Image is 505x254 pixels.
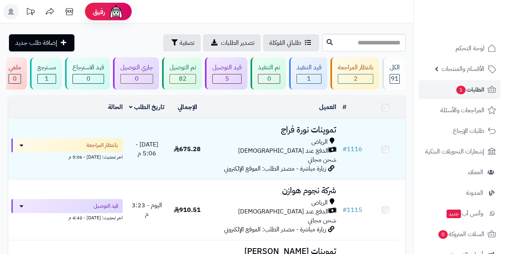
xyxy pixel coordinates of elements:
div: تم التوصيل [170,63,196,72]
span: 910.51 [174,205,201,215]
div: 0 [9,74,21,83]
span: 82 [179,74,187,83]
img: ai-face.png [108,4,124,19]
h3: شركة نجوم هوازن [210,186,336,195]
a: #1115 [343,205,362,215]
span: الرياض [311,138,328,146]
div: 1 [38,74,56,83]
a: طلباتي المُوكلة [263,34,319,51]
span: 5 [225,74,229,83]
span: شحن مجاني [308,155,336,164]
span: 0 [267,74,271,83]
div: قيد الاسترجاع [72,63,104,72]
a: الكل91 [381,57,407,90]
span: شحن مجاني [308,216,336,225]
span: رفيق [93,7,105,16]
span: 91 [391,74,399,83]
a: تصدير الطلبات [203,34,261,51]
a: طلبات الإرجاع [418,122,500,140]
div: اخر تحديث: [DATE] - 5:06 م [11,152,123,161]
span: وآتس آب [446,208,483,219]
span: زيارة مباشرة - مصدر الطلب: الموقع الإلكتروني [224,225,326,234]
span: 0 [135,74,139,83]
div: 0 [258,74,280,83]
div: 1 [297,74,321,83]
span: الأقسام والمنتجات [441,64,484,74]
div: 5 [213,74,241,83]
a: إشعارات التحويلات البنكية [418,142,500,161]
a: الحالة [108,102,123,112]
div: 82 [170,74,196,83]
span: زيارة مباشرة - مصدر الطلب: الموقع الإلكتروني [224,164,326,173]
div: بانتظار المراجعة [338,63,373,72]
span: الدفع عند [DEMOGRAPHIC_DATA] [238,207,328,216]
span: 2 [354,74,358,83]
span: 1 [45,74,49,83]
span: المراجعات والأسئلة [440,105,484,116]
span: العملاء [468,167,483,178]
a: قيد التوصيل 5 [203,57,249,90]
span: الطلبات [456,84,484,95]
a: المراجعات والأسئلة [418,101,500,120]
span: قيد التوصيل [94,202,118,210]
div: 0 [121,74,153,83]
a: قيد الاسترجاع 0 [64,57,111,90]
span: إشعارات التحويلات البنكية [425,146,484,157]
span: 1 [307,74,311,83]
a: مسترجع 1 [28,57,64,90]
span: 675.28 [174,145,201,154]
span: إضافة طلب جديد [15,38,57,48]
div: جاري التوصيل [120,63,153,72]
a: السلات المتروكة0 [418,225,500,243]
div: قيد التوصيل [212,63,242,72]
a: لوحة التحكم [418,39,500,58]
span: # [343,205,347,215]
a: # [343,102,346,112]
span: 1 [456,86,466,94]
span: لوحة التحكم [456,43,484,54]
div: الكل [390,63,400,72]
span: بانتظار المراجعة [87,141,118,149]
div: اخر تحديث: [DATE] - 4:42 م [11,213,123,221]
a: العميل [319,102,336,112]
span: 0 [13,74,17,83]
div: 0 [73,74,104,83]
span: جديد [447,210,461,218]
span: المدونة [466,187,483,198]
a: بانتظار المراجعة 2 [329,57,381,90]
span: # [343,145,347,154]
div: مسترجع [37,63,56,72]
a: وآتس آبجديد [418,204,500,223]
a: جاري التوصيل 0 [111,57,161,90]
a: #1116 [343,145,362,154]
div: 2 [338,74,373,83]
a: الطلبات1 [418,80,500,99]
span: 0 [438,230,448,239]
span: تصدير الطلبات [221,38,254,48]
a: العملاء [418,163,500,182]
a: الإجمالي [178,102,197,112]
span: الدفع عند [DEMOGRAPHIC_DATA] [238,146,328,155]
span: اليوم - 3:23 م [132,201,162,219]
div: تم التنفيذ [258,63,280,72]
span: 0 [87,74,90,83]
span: السلات المتروكة [438,229,484,240]
button: تصفية [163,34,201,51]
a: تاريخ الطلب [129,102,164,112]
a: إضافة طلب جديد [9,34,74,51]
span: طلباتي المُوكلة [269,38,301,48]
span: الرياض [311,198,328,207]
span: طلبات الإرجاع [453,125,484,136]
a: تم التنفيذ 0 [249,57,288,90]
span: تصفية [180,38,194,48]
a: تم التوصيل 82 [161,57,203,90]
a: تحديثات المنصة [21,4,40,21]
a: قيد التنفيذ 1 [288,57,329,90]
span: [DATE] - 5:06 م [136,140,158,158]
div: ملغي [9,63,21,72]
h3: تموينات نورة فراج [210,125,336,134]
a: المدونة [418,183,500,202]
div: قيد التنفيذ [297,63,321,72]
